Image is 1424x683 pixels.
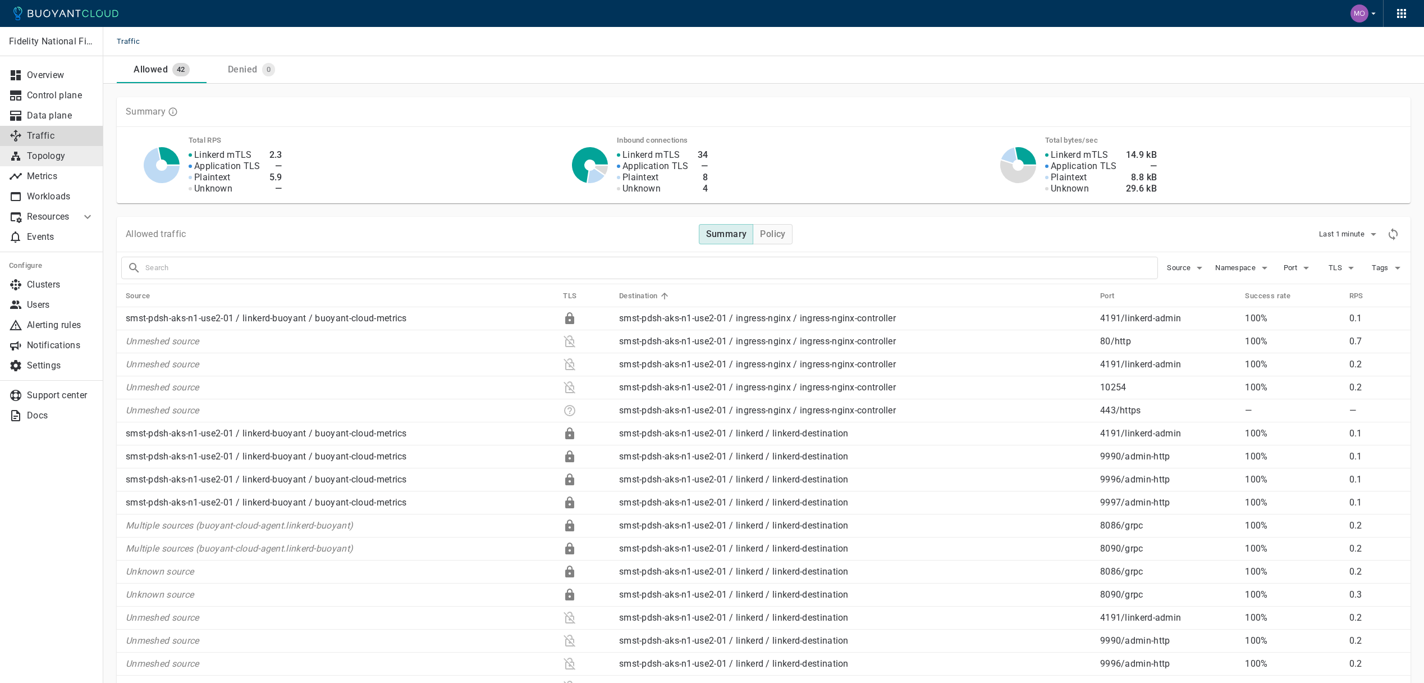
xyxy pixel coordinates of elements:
input: Search [145,260,1157,276]
p: 4191 / linkerd-admin [1100,612,1236,623]
h4: 14.9 kB [1126,149,1157,161]
p: 0.1 [1349,313,1402,324]
a: Allowed42 [117,56,207,83]
h4: 8.8 kB [1126,172,1157,183]
p: 0.1 [1349,474,1402,485]
div: Unknown [563,404,576,417]
div: Plaintext [563,657,576,671]
svg: TLS data is compiled from traffic seen by Linkerd proxies. RPS and TCP bytes reflect both inbound... [168,107,178,117]
p: Linkerd mTLS [622,149,680,161]
span: Port [1100,291,1129,301]
a: smst-pdsh-aks-n1-use2-01 / linkerd-buoyant / buoyant-cloud-metrics [126,313,407,324]
a: smst-pdsh-aks-n1-use2-01 / ingress-nginx / ingress-nginx-controller [619,336,896,347]
span: TLS [1329,263,1344,272]
p: 10254 [1100,382,1236,393]
span: 0 [262,65,275,74]
p: 0.2 [1349,658,1402,670]
p: 100% [1245,451,1340,462]
a: smst-pdsh-aks-n1-use2-01 / linkerd / linkerd-destination [619,658,849,669]
h5: Configure [9,261,94,270]
span: Port [1284,263,1299,272]
span: TLS [563,291,591,301]
p: Linkerd mTLS [1051,149,1109,161]
p: Unknown source [126,589,554,600]
button: Summary [699,224,754,244]
p: 100% [1245,474,1340,485]
p: Multiple sources (buoyant-cloud-agent.linkerd-buoyant) [126,520,554,531]
p: Users [27,299,94,311]
p: 0.2 [1349,543,1402,554]
a: smst-pdsh-aks-n1-use2-01 / ingress-nginx / ingress-nginx-controller [619,382,896,393]
p: Application TLS [194,161,260,172]
div: Refresh metrics [1385,226,1402,243]
h4: 5.9 [269,172,282,183]
div: Plaintext [563,381,576,394]
p: Unmeshed source [126,658,554,670]
span: Traffic [117,27,153,56]
p: 9996 / admin-http [1100,658,1236,670]
a: Denied0 [207,56,296,83]
p: Application TLS [622,161,689,172]
p: 8090 / grpc [1100,589,1236,600]
p: Settings [27,360,94,371]
span: Tags [1372,263,1390,272]
p: Alerting rules [27,320,94,331]
p: Clusters [27,279,94,290]
p: 0.2 [1349,635,1402,646]
div: Denied [223,60,257,75]
p: 8086 / grpc [1100,566,1236,577]
a: smst-pdsh-aks-n1-use2-01 / linkerd / linkerd-destination [619,589,849,600]
a: smst-pdsh-aks-n1-use2-01 / ingress-nginx / ingress-nginx-controller [619,313,896,324]
h4: — [698,161,708,172]
p: 100% [1245,520,1340,531]
p: Unmeshed source [126,359,554,370]
p: Unknown [194,183,232,194]
p: Metrics [27,171,94,182]
span: Source [126,291,164,301]
a: smst-pdsh-aks-n1-use2-01 / linkerd-buoyant / buoyant-cloud-metrics [126,451,407,462]
p: 0.2 [1349,520,1402,531]
p: Unmeshed source [126,612,554,623]
p: 100% [1245,543,1340,554]
p: 100% [1245,589,1340,600]
p: 0.2 [1349,382,1402,393]
p: Data plane [27,110,94,121]
h5: Success rate [1245,292,1290,300]
h4: 4 [698,183,708,194]
p: Plaintext [1051,172,1087,183]
p: Unknown [1051,183,1089,194]
p: Unmeshed source [126,382,554,393]
p: 4191 / linkerd-admin [1100,359,1236,370]
h4: 2.3 [269,149,282,161]
div: Plaintext [563,611,576,625]
a: smst-pdsh-aks-n1-use2-01 / linkerd-buoyant / buoyant-cloud-metrics [126,428,407,439]
p: Unknown [622,183,661,194]
span: Namespace [1215,263,1258,272]
div: Plaintext [563,335,576,348]
a: smst-pdsh-aks-n1-use2-01 / linkerd / linkerd-destination [619,451,849,462]
h4: 34 [698,149,708,161]
p: Support center [27,390,94,401]
p: Unmeshed source [126,336,554,347]
button: Policy [753,224,792,244]
p: 8090 / grpc [1100,543,1236,554]
h4: 29.6 kB [1126,183,1157,194]
p: 9996 / admin-http [1100,474,1236,485]
button: Port [1280,259,1316,276]
p: 80 / http [1100,336,1236,347]
p: 100% [1245,313,1340,324]
a: smst-pdsh-aks-n1-use2-01 / linkerd / linkerd-destination [619,566,849,577]
span: Success rate [1245,291,1305,301]
p: 0.2 [1349,566,1402,577]
span: Destination [619,291,672,301]
p: Plaintext [194,172,231,183]
a: smst-pdsh-aks-n1-use2-01 / linkerd / linkerd-destination [619,520,849,531]
h5: Port [1100,292,1115,300]
p: — [1349,405,1402,416]
span: Last 1 minute [1319,230,1367,239]
p: 9990 / admin-http [1100,451,1236,462]
p: 0.1 [1349,451,1402,462]
p: Allowed traffic [126,229,186,240]
p: Summary [126,106,166,117]
p: 100% [1245,497,1340,508]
